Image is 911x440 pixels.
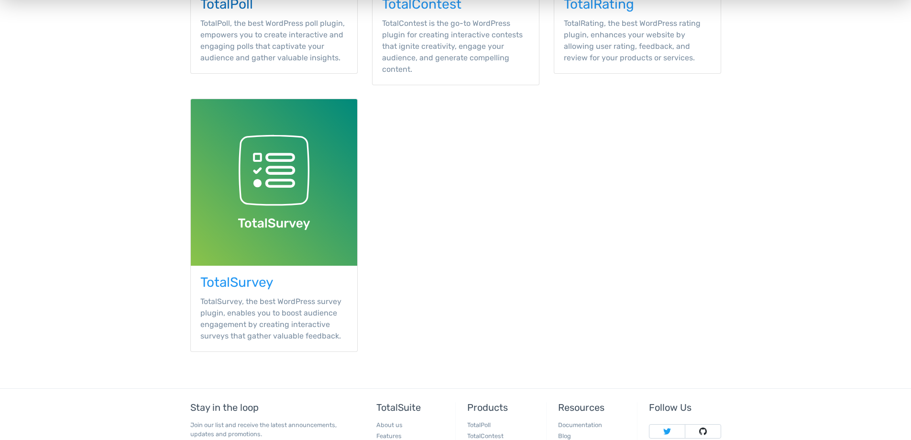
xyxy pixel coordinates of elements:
h3: TotalSurvey WordPress Plugin [200,275,348,290]
h5: Resources [558,402,630,413]
a: About us [376,421,403,429]
span: TotalRating, the best WordPress rating plugin, enhances your website by allowing user rating, fee... [564,19,701,62]
h5: TotalSuite [376,402,448,413]
p: TotalContest is the go-to WordPress plugin for creating interactive contests that ignite creativi... [382,18,529,75]
p: TotalPoll, the best WordPress poll plugin, empowers you to create interactive and engaging polls ... [200,18,348,64]
p: Join our list and receive the latest announcements, updates and promotions. [190,420,353,439]
h5: Follow Us [649,402,721,413]
img: TotalSurvey WordPress Plugin [191,99,357,266]
a: Documentation [558,421,602,429]
img: Follow TotalSuite on Twitter [663,428,671,435]
a: TotalSurvey TotalSurvey, the best WordPress survey plugin, enables you to boost audience engageme... [190,99,358,352]
h5: Products [467,402,539,413]
a: Features [376,432,402,440]
img: Follow TotalSuite on Github [699,428,707,435]
a: Blog [558,432,571,440]
a: TotalPoll [467,421,491,429]
span: TotalSurvey, the best WordPress survey plugin, enables you to boost audience engagement by creati... [200,297,341,340]
a: TotalContest [467,432,504,440]
h5: Stay in the loop [190,402,353,413]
